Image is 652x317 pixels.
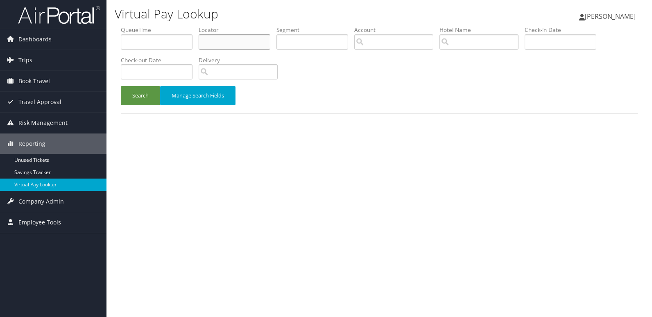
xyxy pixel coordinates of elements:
[585,12,636,21] span: [PERSON_NAME]
[18,191,64,212] span: Company Admin
[18,5,100,25] img: airportal-logo.png
[121,56,199,64] label: Check-out Date
[18,29,52,50] span: Dashboards
[276,26,354,34] label: Segment
[18,212,61,233] span: Employee Tools
[525,26,602,34] label: Check-in Date
[439,26,525,34] label: Hotel Name
[115,5,467,23] h1: Virtual Pay Lookup
[199,26,276,34] label: Locator
[18,113,68,133] span: Risk Management
[121,26,199,34] label: QueueTime
[579,4,644,29] a: [PERSON_NAME]
[354,26,439,34] label: Account
[18,134,45,154] span: Reporting
[121,86,160,105] button: Search
[199,56,284,64] label: Delivery
[160,86,235,105] button: Manage Search Fields
[18,50,32,70] span: Trips
[18,71,50,91] span: Book Travel
[18,92,61,112] span: Travel Approval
